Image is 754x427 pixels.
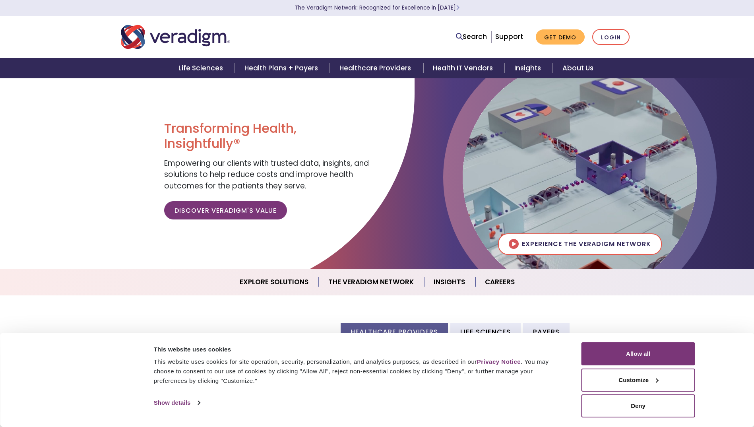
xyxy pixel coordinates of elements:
[581,394,695,417] button: Deny
[235,58,330,78] a: Health Plans + Payers
[477,358,521,365] a: Privacy Notice
[164,121,371,151] h1: Transforming Health, Insightfully®
[536,29,585,45] a: Get Demo
[553,58,603,78] a: About Us
[523,323,570,341] li: Payers
[164,158,369,191] span: Empowering our clients with trusted data, insights, and solutions to help reduce costs and improv...
[581,342,695,365] button: Allow all
[581,369,695,392] button: Customize
[456,4,459,12] span: Learn More
[456,31,487,42] a: Search
[154,345,564,354] div: This website uses cookies
[230,272,319,292] a: Explore Solutions
[154,397,200,409] a: Show details
[341,323,448,341] li: Healthcare Providers
[164,201,287,219] a: Discover Veradigm's Value
[169,58,235,78] a: Life Sciences
[154,357,564,386] div: This website uses cookies for site operation, security, personalization, and analytics purposes, ...
[450,323,521,341] li: Life Sciences
[295,4,459,12] a: The Veradigm Network: Recognized for Excellence in [DATE]Learn More
[319,272,424,292] a: The Veradigm Network
[592,29,630,45] a: Login
[424,272,475,292] a: Insights
[121,24,230,50] img: Veradigm logo
[505,58,553,78] a: Insights
[423,58,505,78] a: Health IT Vendors
[495,32,523,41] a: Support
[330,58,423,78] a: Healthcare Providers
[475,272,524,292] a: Careers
